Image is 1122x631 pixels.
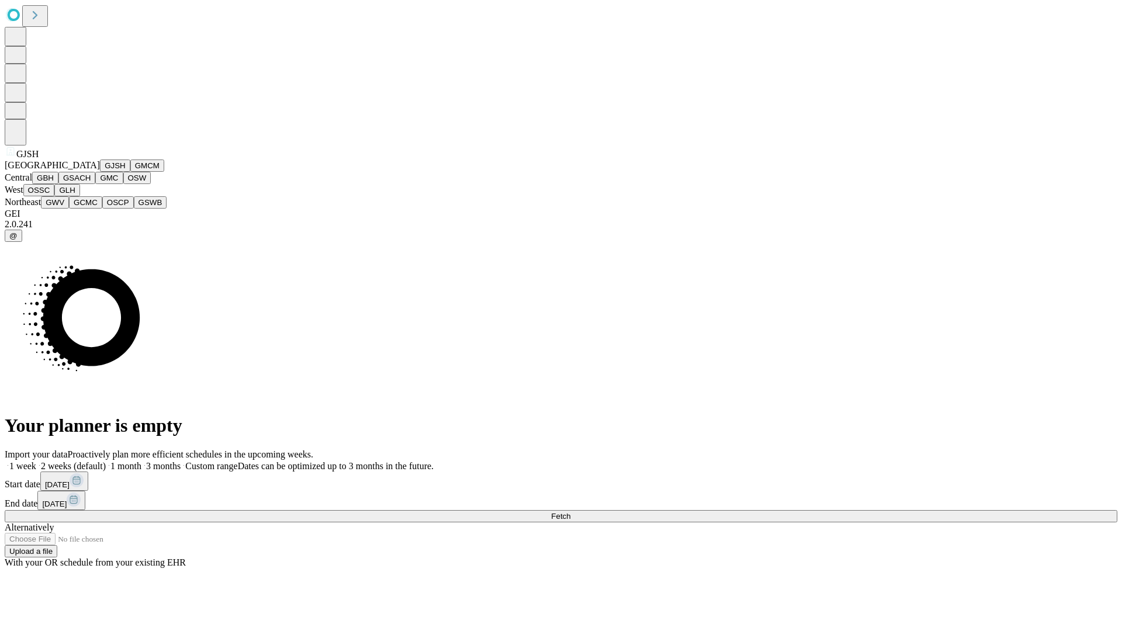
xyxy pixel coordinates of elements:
[5,185,23,195] span: West
[5,172,32,182] span: Central
[185,461,237,471] span: Custom range
[5,545,57,557] button: Upload a file
[146,461,181,471] span: 3 months
[41,196,69,209] button: GWV
[5,197,41,207] span: Northeast
[5,491,1117,510] div: End date
[551,512,570,521] span: Fetch
[100,160,130,172] button: GJSH
[5,415,1117,436] h1: Your planner is empty
[58,172,95,184] button: GSACH
[68,449,313,459] span: Proactively plan more efficient schedules in the upcoming weeks.
[5,160,100,170] span: [GEOGRAPHIC_DATA]
[238,461,434,471] span: Dates can be optimized up to 3 months in the future.
[9,231,18,240] span: @
[5,510,1117,522] button: Fetch
[5,557,186,567] span: With your OR schedule from your existing EHR
[69,196,102,209] button: GCMC
[54,184,79,196] button: GLH
[37,491,85,510] button: [DATE]
[95,172,123,184] button: GMC
[5,230,22,242] button: @
[5,449,68,459] span: Import your data
[5,522,54,532] span: Alternatively
[5,219,1117,230] div: 2.0.241
[134,196,167,209] button: GSWB
[130,160,164,172] button: GMCM
[123,172,151,184] button: OSW
[5,471,1117,491] div: Start date
[110,461,141,471] span: 1 month
[23,184,55,196] button: OSSC
[102,196,134,209] button: OSCP
[32,172,58,184] button: GBH
[42,500,67,508] span: [DATE]
[5,209,1117,219] div: GEI
[9,461,36,471] span: 1 week
[40,471,88,491] button: [DATE]
[41,461,106,471] span: 2 weeks (default)
[45,480,70,489] span: [DATE]
[16,149,39,159] span: GJSH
